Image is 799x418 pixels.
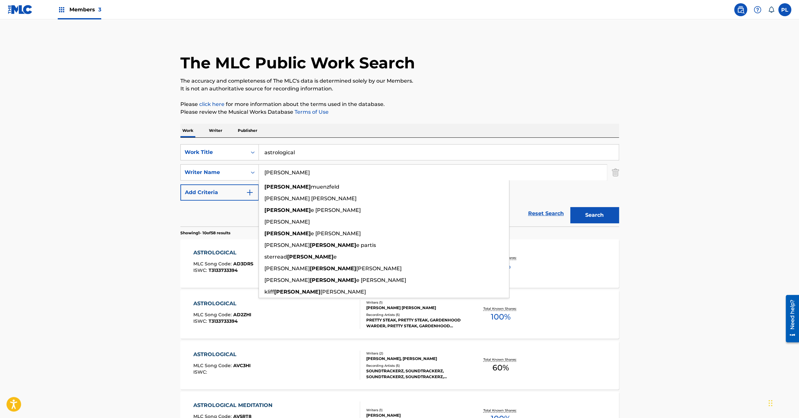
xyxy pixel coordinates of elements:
[180,124,195,137] p: Work
[570,207,619,223] button: Search
[180,53,415,73] h1: The MLC Public Work Search
[366,312,464,317] div: Recording Artists ( 5 )
[264,242,310,248] span: [PERSON_NAME]
[209,318,238,324] span: T3133733394
[236,124,259,137] p: Publisher
[274,289,321,295] strong: [PERSON_NAME]
[767,387,799,418] iframe: Chat Widget
[180,290,619,339] a: ASTROLOGICALMLC Song Code:AD2ZHIISWC:T3133733394Writers (1)[PERSON_NAME] [PERSON_NAME]Recording A...
[769,393,772,413] div: Dra
[366,317,464,329] div: PRETTY STEAK, PRETTY STEAK, GARDENHOOD WARDER, PRETTY STEAK, GARDENHOOD WARDER
[366,300,464,305] div: Writers ( 1 )
[193,401,276,409] div: ASTROLOGICAL MEDITATION
[483,408,518,413] p: Total Known Shares:
[180,239,619,288] a: ASTROLOGICALMLC Song Code:AD3DRSISWC:T3133733394Writers (1)[PERSON_NAME] [PERSON_NAME]Recording A...
[180,341,619,389] a: ASTROLOGICALMLC Song Code:AVC3HIISWC:Writers (2)[PERSON_NAME], [PERSON_NAME]Recording Artists (5)...
[193,261,233,267] span: MLC Song Code :
[366,363,464,368] div: Recording Artists ( 5 )
[193,267,209,273] span: ISWC :
[180,230,230,236] p: Showing 1 - 10 of 58 results
[734,3,747,16] a: Public Search
[293,109,329,115] a: Terms of Use
[333,254,337,260] span: e
[264,277,310,283] span: [PERSON_NAME]
[193,351,251,358] div: ASTROLOGICAL
[180,184,259,201] button: Add Criteria
[287,254,333,260] strong: [PERSON_NAME]
[209,267,238,273] span: T3133733394
[768,6,774,13] div: Notifications
[264,219,310,225] span: [PERSON_NAME]
[310,265,356,272] strong: [PERSON_NAME]
[781,293,799,345] iframe: Resource Center
[767,387,799,418] div: Chatt-widget
[180,108,619,116] p: Please review the Musical Works Database
[264,265,310,272] span: [PERSON_NAME]
[264,254,287,260] span: sterread
[483,357,518,362] p: Total Known Shares:
[180,100,619,108] p: Please for more information about the terms used in the database.
[366,408,464,412] div: Writers ( 1 )
[264,289,274,295] span: kliff
[311,184,339,190] span: muenzfeld
[180,77,619,85] p: The accuracy and completeness of The MLC's data is determined solely by our Members.
[185,148,243,156] div: Work Title
[356,242,376,248] span: e partis
[321,289,366,295] span: [PERSON_NAME]
[264,230,311,237] strong: [PERSON_NAME]
[207,124,224,137] p: Writer
[180,144,619,226] form: Search Form
[492,362,509,374] span: 60 %
[311,207,361,213] span: e [PERSON_NAME]
[193,363,233,368] span: MLC Song Code :
[193,249,253,257] div: ASTROLOGICAL
[58,6,66,14] img: Top Rightsholders
[233,261,253,267] span: AD3DRS
[525,206,567,221] a: Reset Search
[246,189,254,196] img: 9d2ae6d4665cec9f34b9.svg
[185,168,243,176] div: Writer Name
[193,300,251,308] div: ASTROLOGICAL
[233,312,251,318] span: AD2ZHI
[483,306,518,311] p: Total Known Shares:
[366,351,464,356] div: Writers ( 2 )
[193,318,209,324] span: ISWC :
[612,164,619,180] img: Delete Criterion
[264,184,311,190] strong: [PERSON_NAME]
[264,195,357,202] span: [PERSON_NAME] [PERSON_NAME]
[193,369,209,375] span: ISWC :
[264,207,311,213] strong: [PERSON_NAME]
[366,305,464,311] div: [PERSON_NAME] [PERSON_NAME]
[310,242,356,248] strong: [PERSON_NAME]
[199,101,224,107] a: click here
[311,230,361,237] span: e [PERSON_NAME]
[180,85,619,93] p: It is not an authoritative source for recording information.
[233,363,251,368] span: AVC3HI
[356,277,406,283] span: e [PERSON_NAME]
[69,6,101,13] span: Members
[310,277,356,283] strong: [PERSON_NAME]
[193,312,233,318] span: MLC Song Code :
[491,311,511,323] span: 100 %
[8,5,33,14] img: MLC Logo
[751,3,764,16] div: Help
[356,265,402,272] span: [PERSON_NAME]
[778,3,791,16] div: User Menu
[737,6,745,14] img: search
[754,6,761,14] img: help
[366,368,464,380] div: SOUNDTRACKERZ, SOUNDTRACKERZ, SOUNDTRACKERZ, SOUNDTRACKERZ, SOUNDTRACKERZ
[98,6,101,13] span: 3
[366,356,464,362] div: [PERSON_NAME], [PERSON_NAME]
